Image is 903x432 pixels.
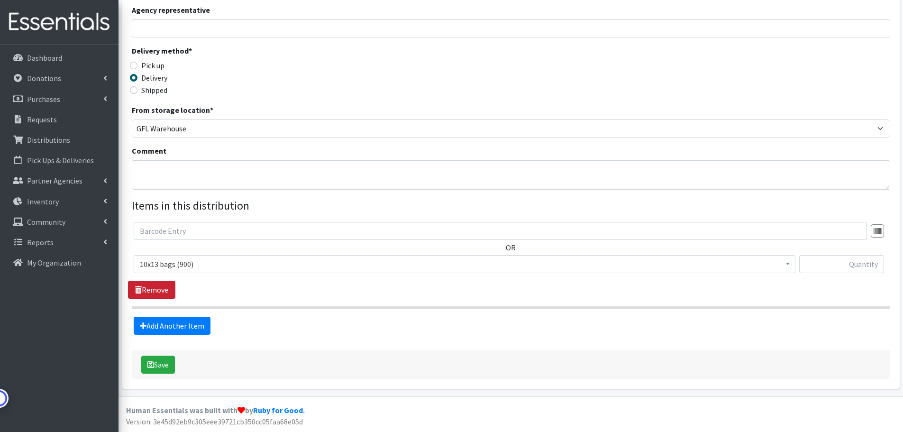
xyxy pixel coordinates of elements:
label: From storage location [132,104,213,116]
input: Barcode Entry [134,222,867,240]
span: 10x13 bags (900) [140,257,789,271]
img: HumanEssentials [4,6,115,38]
label: Comment [132,145,166,156]
a: Distributions [4,130,115,149]
a: Remove [128,281,175,299]
p: Dashboard [27,53,62,63]
a: Inventory [4,192,115,211]
a: Partner Agencies [4,171,115,190]
button: Save [141,356,175,374]
label: Pick up [141,60,164,71]
label: OR [506,242,516,253]
p: Requests [27,115,57,124]
p: Purchases [27,94,60,104]
p: Pick Ups & Deliveries [27,156,94,165]
label: Shipped [141,84,167,96]
p: Reports [27,238,54,247]
legend: Delivery method [132,45,321,60]
a: My Organization [4,253,115,272]
a: Reports [4,233,115,252]
p: Community [27,217,65,227]
a: Add Another Item [134,317,210,335]
a: Pick Ups & Deliveries [4,151,115,170]
abbr: required [210,105,213,115]
label: Agency representative [132,4,210,16]
a: Donations [4,69,115,88]
a: Requests [4,110,115,129]
span: Version: 3e45d92eb9c305eee39721cb350cc05faa68e05d [126,417,303,426]
a: Community [4,212,115,231]
input: Quantity [799,255,884,273]
p: My Organization [27,258,81,267]
label: Delivery [141,72,167,83]
p: Distributions [27,135,70,145]
legend: Items in this distribution [132,197,890,214]
p: Partner Agencies [27,176,82,185]
p: Inventory [27,197,59,206]
a: Purchases [4,90,115,109]
span: 10x13 bags (900) [134,255,795,273]
a: Ruby for Good [253,405,303,415]
a: Dashboard [4,48,115,67]
strong: Human Essentials was built with by . [126,405,305,415]
p: Donations [27,74,61,83]
abbr: required [189,46,192,55]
